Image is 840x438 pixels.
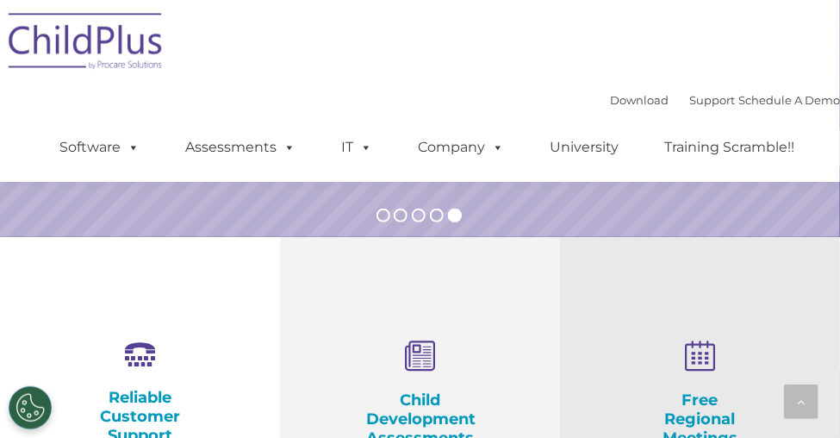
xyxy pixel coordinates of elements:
font: | [610,93,840,107]
a: Schedule A Demo [738,93,840,107]
a: Company [401,130,521,165]
a: Training Scramble!! [647,130,812,165]
a: Assessments [168,130,313,165]
a: University [532,130,636,165]
a: Download [610,93,669,107]
a: IT [324,130,389,165]
a: Support [689,93,735,107]
button: Cookies Settings [9,386,52,429]
a: Software [42,130,157,165]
